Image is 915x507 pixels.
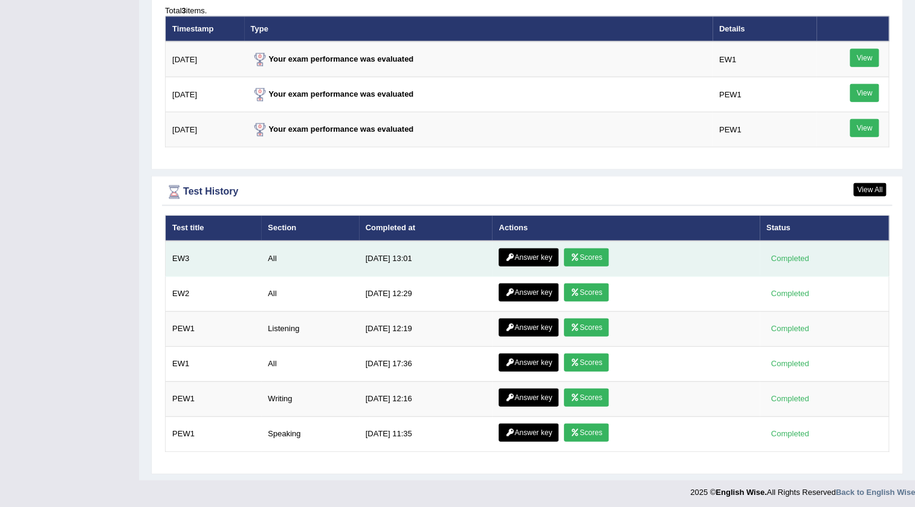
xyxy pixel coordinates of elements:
a: Scores [564,354,609,372]
td: [DATE] 11:35 [359,416,493,451]
th: Status [760,216,889,241]
strong: Your exam performance was evaluated [251,89,414,98]
td: Speaking [261,416,358,451]
div: Completed [766,253,813,265]
th: Completed at [359,216,493,241]
a: Answer key [499,424,558,442]
td: PEW1 [713,77,816,112]
td: [DATE] 17:36 [359,346,493,381]
th: Section [261,216,358,241]
a: Scores [564,424,609,442]
td: [DATE] 12:19 [359,311,493,346]
td: Listening [261,311,358,346]
td: [DATE] [166,77,244,112]
td: All [261,241,358,277]
th: Type [244,16,713,42]
td: All [261,276,358,311]
div: Completed [766,288,813,300]
th: Test title [166,216,262,241]
a: Scores [564,389,609,407]
a: Answer key [499,318,558,337]
th: Actions [492,216,759,241]
div: Completed [766,393,813,405]
a: Scores [564,248,609,266]
a: View All [853,183,886,196]
div: Completed [766,358,813,370]
b: 3 [181,6,186,15]
td: [DATE] [166,42,244,77]
td: Writing [261,381,358,416]
td: [DATE] 12:29 [359,276,493,311]
td: All [261,346,358,381]
td: EW3 [166,241,262,277]
strong: Your exam performance was evaluated [251,124,414,134]
div: Completed [766,428,813,441]
td: [DATE] 13:01 [359,241,493,277]
div: Test History [165,183,889,201]
div: Completed [766,323,813,335]
td: EW1 [713,42,816,77]
a: Scores [564,283,609,302]
td: PEW1 [713,112,816,147]
td: [DATE] [166,112,244,147]
div: 2025 © All Rights Reserved [690,480,915,498]
td: PEW1 [166,381,262,416]
td: PEW1 [166,416,262,451]
strong: Your exam performance was evaluated [251,54,414,63]
td: EW1 [166,346,262,381]
td: PEW1 [166,311,262,346]
th: Timestamp [166,16,244,42]
div: Total items. [165,5,889,16]
td: [DATE] 12:16 [359,381,493,416]
a: Answer key [499,354,558,372]
th: Details [713,16,816,42]
a: Back to English Wise [836,488,915,497]
td: EW2 [166,276,262,311]
a: View [850,119,879,137]
a: View [850,49,879,67]
a: View [850,84,879,102]
a: Answer key [499,283,558,302]
strong: English Wise. [716,488,766,497]
a: Answer key [499,248,558,266]
a: Scores [564,318,609,337]
a: Answer key [499,389,558,407]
